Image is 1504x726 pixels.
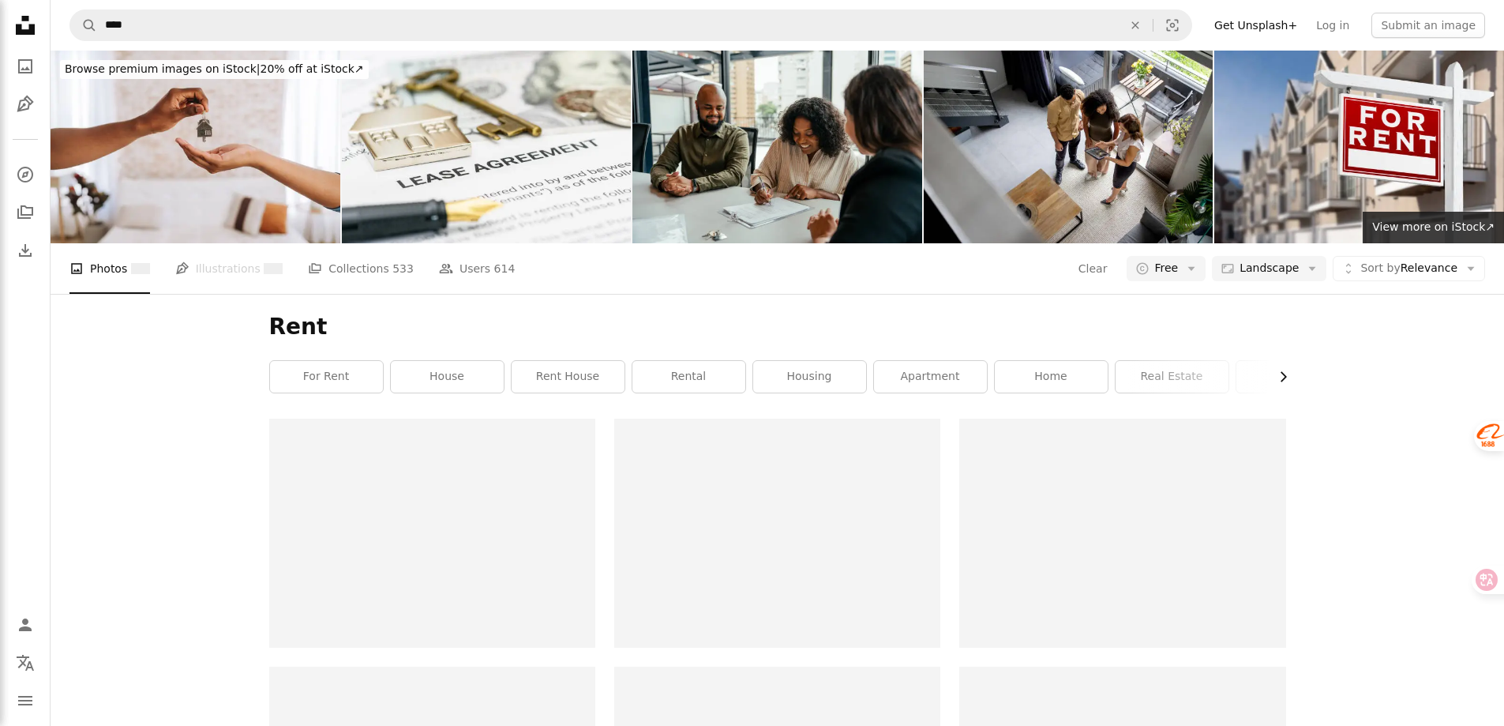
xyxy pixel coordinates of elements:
[1363,212,1504,243] a: View more on iStock↗
[1153,10,1191,40] button: Visual search
[9,159,41,190] a: Explore
[392,260,414,277] span: 533
[308,243,414,294] a: Collections 533
[1236,361,1349,393] a: landlord
[1078,256,1108,281] button: Clear
[1214,51,1504,243] img: For Rent Real Estate Sign In Front of a Row of Apartment Condominiums Balconies and Garage Doors.
[9,9,41,44] a: Home — Unsplash
[65,62,260,75] span: Browse premium images on iStock |
[1372,220,1495,233] span: View more on iStock ↗
[51,51,340,243] img: Real estate agent giving a man the keys to his new home
[1360,261,1400,274] span: Sort by
[9,609,41,641] a: Log in / Sign up
[924,51,1213,243] img: Couple discussing details of a house with their real estate agent while looking at a brochure
[9,647,41,679] button: Language
[1118,10,1153,40] button: Clear
[270,361,383,393] a: for rent
[9,197,41,228] a: Collections
[342,51,632,243] img: Property rental, leasing contracts, real estate, housing agreements, and property management. A c...
[9,88,41,120] a: Illustrations
[51,51,378,88] a: Browse premium images on iStock|20% off at iStock↗
[439,243,515,294] a: Users 614
[1205,13,1307,38] a: Get Unsplash+
[65,62,364,75] span: 20% off at iStock ↗
[632,51,922,243] img: Couple closing real estate contract with real estate agent
[1333,256,1485,281] button: Sort byRelevance
[1154,261,1178,276] span: Free
[9,51,41,82] a: Photos
[1240,261,1299,276] span: Landscape
[753,361,866,393] a: housing
[1269,361,1286,393] button: scroll list to the right
[69,9,1192,41] form: Find visuals sitewide
[874,361,987,393] a: apartment
[1127,256,1206,281] button: Free
[1116,361,1228,393] a: real estate
[70,10,97,40] button: Search Unsplash
[9,235,41,266] a: Download History
[1307,13,1359,38] a: Log in
[632,361,745,393] a: rental
[391,361,504,393] a: house
[494,260,516,277] span: 614
[1371,13,1485,38] button: Submit an image
[1212,256,1326,281] button: Landscape
[9,685,41,717] button: Menu
[175,243,283,294] a: Illustrations
[269,313,1286,341] h1: Rent
[995,361,1108,393] a: home
[512,361,624,393] a: rent house
[1360,261,1457,276] span: Relevance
